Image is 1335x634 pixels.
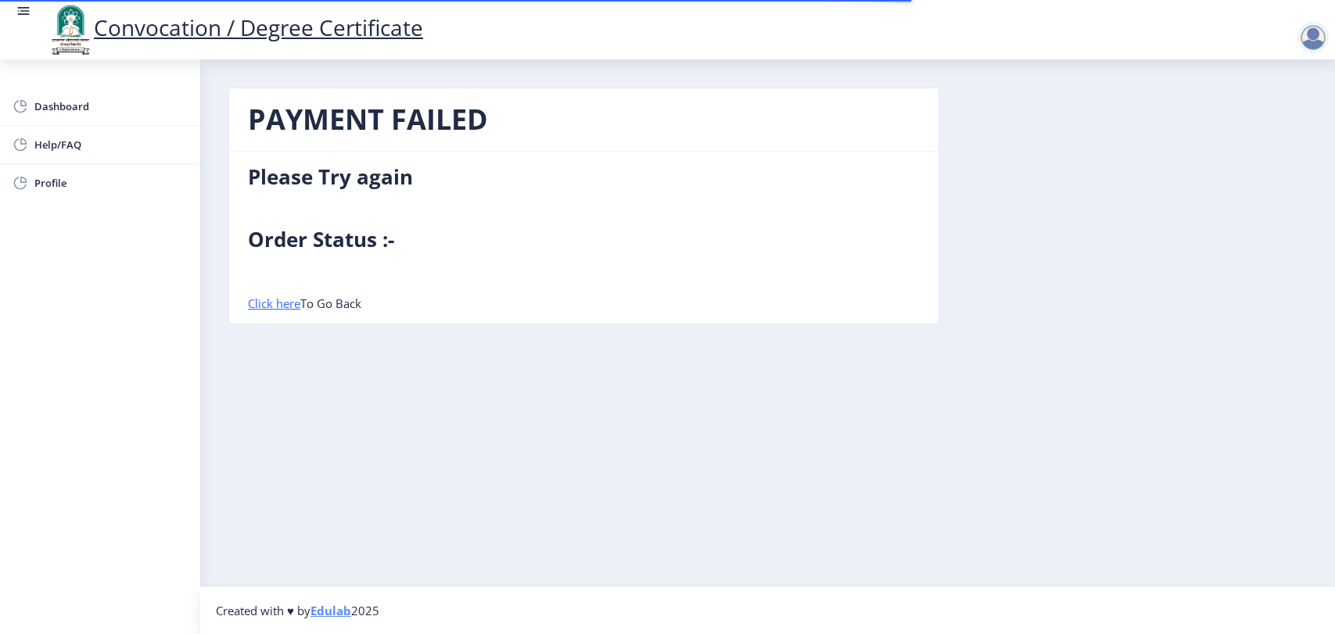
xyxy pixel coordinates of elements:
span: Created with ♥ by 2025 [216,603,379,618]
span: Help/FAQ [34,135,188,154]
span: Profile [34,174,188,192]
a: Convocation / Degree Certificate [47,13,423,42]
span: Dashboard [34,97,188,116]
b: Order Status :- [248,225,394,253]
a: Click here [248,296,300,311]
nb-card-body: To Go Back [229,152,938,324]
h1: PAYMENT FAILED [248,101,920,138]
h4: Please Try again [248,164,920,189]
a: Edulab [310,603,351,618]
img: logo [47,3,94,56]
